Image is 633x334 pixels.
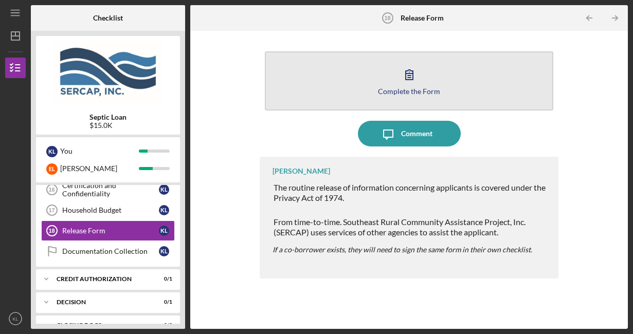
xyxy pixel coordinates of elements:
span: From time-to-time. Southeast Rural Community Assistance Project, Inc. (SERCAP) uses services of o... [274,217,526,237]
div: CLOSING DOCS [57,322,147,328]
span: The routine release of information concerning applicants is covered under the Privacy Act of 1974. [274,182,546,202]
button: Comment [358,121,461,146]
div: K L [46,146,58,157]
div: K L [159,226,169,236]
div: Certification and Confidentiality [62,181,159,198]
a: 18Release FormKL [41,220,175,241]
div: Release Form [62,227,159,235]
div: Household Budget [62,206,159,214]
div: [PERSON_NAME] [60,160,139,177]
a: 17Household BudgetKL [41,200,175,220]
tspan: 17 [48,207,55,213]
div: 0 / 1 [154,299,172,305]
a: 16Certification and ConfidentialityKL [41,179,175,200]
div: Comment [401,121,432,146]
button: Complete the Form [265,51,554,110]
div: 0 / 3 [154,322,172,328]
div: Documentation Collection [62,247,159,255]
div: Complete the Form [378,87,440,95]
text: KL [12,316,19,322]
em: If a co-borrower exists, they will need to sign the same form in their own checklist. [273,245,532,254]
div: 0 / 1 [154,276,172,282]
tspan: 18 [48,228,55,234]
tspan: 18 [384,15,390,21]
div: $15.0K [89,121,126,129]
div: CREDIT AUTHORIZATION [57,276,147,282]
div: K L [159,205,169,215]
a: Documentation CollectionKL [41,241,175,262]
div: K L [159,246,169,256]
div: [PERSON_NAME] [273,167,330,175]
div: Decision [57,299,147,305]
tspan: 16 [48,187,55,193]
b: Checklist [93,14,123,22]
img: Product logo [36,41,180,103]
b: Septic Loan [89,113,126,121]
div: E L [46,163,58,175]
button: KL [5,308,26,329]
div: K L [159,184,169,195]
b: Release Form [401,14,444,22]
div: You [60,142,139,160]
